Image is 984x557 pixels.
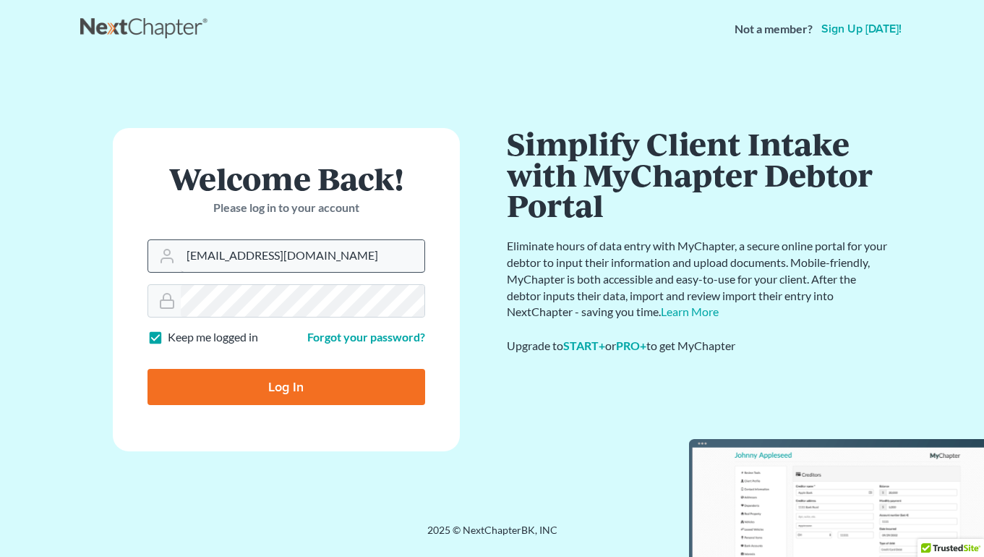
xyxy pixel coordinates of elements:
input: Log In [147,369,425,405]
a: PRO+ [616,339,646,352]
a: Sign up [DATE]! [818,23,904,35]
h1: Simplify Client Intake with MyChapter Debtor Portal [507,128,890,221]
a: Forgot your password? [307,330,425,344]
div: Upgrade to or to get MyChapter [507,338,890,354]
a: START+ [563,339,605,352]
p: Please log in to your account [147,200,425,216]
a: Learn More [661,305,719,318]
label: Keep me logged in [168,329,258,346]
strong: Not a member? [735,21,813,38]
div: 2025 © NextChapterBK, INC [80,523,904,549]
input: Email Address [181,240,424,272]
p: Eliminate hours of data entry with MyChapter, a secure online portal for your debtor to input the... [507,238,890,320]
h1: Welcome Back! [147,163,425,194]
